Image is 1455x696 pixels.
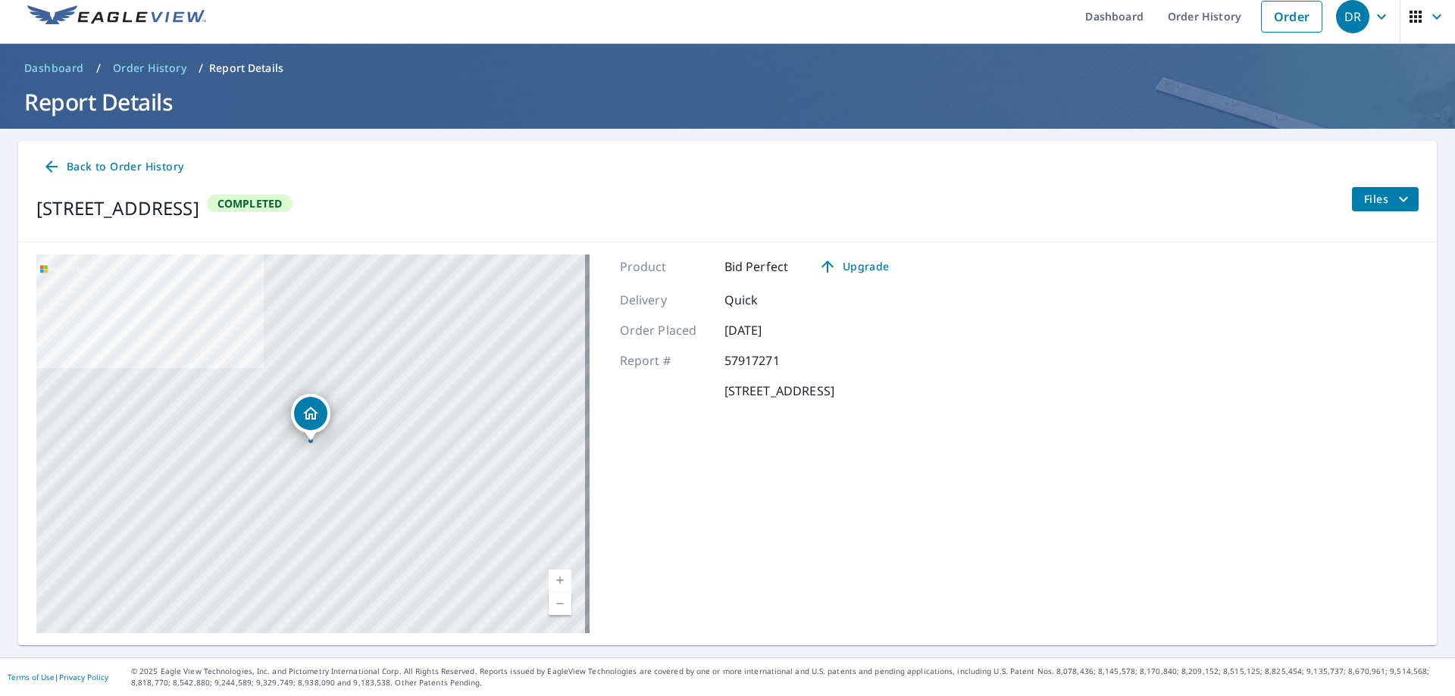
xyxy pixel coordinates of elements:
[724,291,815,309] p: Quick
[1261,1,1322,33] a: Order
[18,86,1437,117] h1: Report Details
[113,61,186,76] span: Order History
[291,394,330,441] div: Dropped pin, building 1, Residential property, 220 Park St Statesville, NC 28677
[1364,190,1413,208] span: Files
[1351,187,1419,211] button: filesDropdownBtn-57917271
[620,351,711,370] p: Report #
[199,59,203,77] li: /
[549,570,571,592] a: Current Level 17, Zoom In
[96,59,101,77] li: /
[209,61,283,76] p: Report Details
[8,673,108,682] p: |
[8,672,55,682] a: Terms of Use
[806,254,901,279] a: Upgrade
[815,257,892,276] span: Upgrade
[620,291,711,309] p: Delivery
[620,257,711,276] p: Product
[42,158,183,176] span: Back to Order History
[208,196,292,211] span: Completed
[549,592,571,615] a: Current Level 17, Zoom Out
[36,153,189,181] a: Back to Order History
[18,56,90,80] a: Dashboard
[18,56,1437,80] nav: breadcrumb
[59,672,108,682] a: Privacy Policy
[107,56,192,80] a: Order History
[724,382,834,400] p: [STREET_ADDRESS]
[724,257,789,276] p: Bid Perfect
[620,321,711,339] p: Order Placed
[36,195,199,222] div: [STREET_ADDRESS]
[724,351,815,370] p: 57917271
[27,5,206,28] img: EV Logo
[131,666,1447,688] p: © 2025 Eagle View Technologies, Inc. and Pictometry International Corp. All Rights Reserved. Repo...
[24,61,84,76] span: Dashboard
[724,321,815,339] p: [DATE]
